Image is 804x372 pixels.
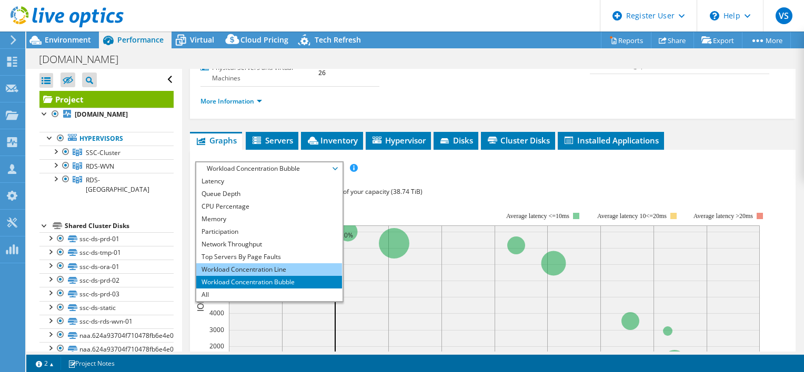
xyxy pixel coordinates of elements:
a: [DOMAIN_NAME] [39,108,174,121]
a: Share [651,32,694,48]
li: Latency [196,175,342,188]
b: [DOMAIN_NAME] [75,110,128,119]
li: CPU Percentage [196,200,342,213]
svg: \n [710,11,719,20]
li: Workload Concentration Line [196,263,342,276]
a: ssc-ds-static [39,301,174,315]
a: RDS-NSW [39,173,174,196]
text: 4000 [209,308,224,317]
span: SSC-Cluster [86,148,120,157]
a: ssc-ds-prd-01 [39,232,174,246]
a: naa.624a93704f710478fb6e4e000084191e [39,342,174,356]
h1: [DOMAIN_NAME] [34,54,135,65]
span: Workload Concentration Bubble [202,162,337,175]
a: Hypervisors [39,132,174,146]
text: 20% [340,231,353,240]
a: Reports [601,32,651,48]
a: ssc-ds-tmp-01 [39,246,174,260]
span: Graphs [195,135,237,146]
text: 3000 [209,325,224,334]
b: 26 [318,68,326,77]
span: 17% of IOPS falls on 20% of your capacity (38.74 TiB) [269,187,423,196]
a: ssc-ds-prd-03 [39,287,174,301]
span: Disks [439,135,473,146]
li: Queue Depth [196,188,342,200]
li: Participation [196,225,342,238]
li: Top Servers By Page Faults [196,251,342,263]
a: ssc-ds-ora-01 [39,260,174,273]
span: RDS-WVN [86,162,114,171]
li: All [196,288,342,301]
span: Performance [117,35,164,45]
span: Installed Applications [563,135,659,146]
span: VS [776,7,792,24]
li: Memory [196,213,342,225]
a: ssc-ds-prd-02 [39,273,174,287]
span: Servers [251,135,293,146]
span: Inventory [306,135,358,146]
div: Shared Cluster Disks [65,220,174,232]
span: Hypervisor [371,135,426,146]
text: 2000 [209,342,224,350]
span: Cloud Pricing [240,35,288,45]
span: Tech Refresh [315,35,361,45]
a: More Information [200,97,262,106]
a: Export [694,32,742,48]
text: IOPS [195,293,206,311]
li: Network Throughput [196,238,342,251]
a: RDS-WVN [39,159,174,173]
a: More [742,32,791,48]
li: Workload Concentration Bubble [196,276,342,288]
span: Cluster Disks [486,135,550,146]
a: ssc-ds-rds-wvn-01 [39,315,174,328]
a: 2 [28,357,61,370]
a: Project [39,91,174,108]
tspan: Average latency <=10ms [506,212,569,220]
span: RDS-[GEOGRAPHIC_DATA] [86,175,149,194]
text: Average latency >20ms [693,212,752,220]
span: Virtual [190,35,214,45]
a: SSC-Cluster [39,146,174,159]
a: naa.624a93704f710478fb6e4e000083aa2c [39,328,174,342]
tspan: Average latency 10<=20ms [597,212,667,220]
a: Project Notes [61,357,122,370]
label: Physical Servers and Virtual Machines [200,63,319,84]
span: Environment [45,35,91,45]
